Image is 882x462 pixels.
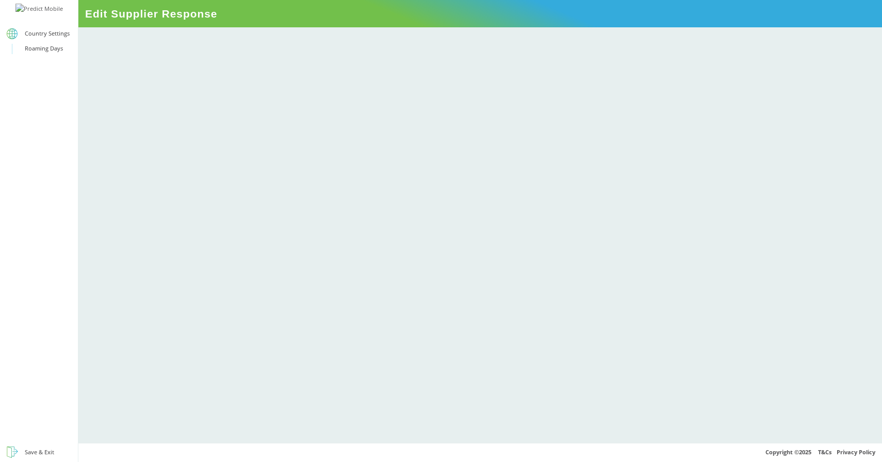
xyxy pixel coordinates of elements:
[78,443,882,462] div: Copyright © 2025
[837,448,875,456] a: Privacy Policy
[25,43,63,54] div: Roaming Days
[25,447,54,458] div: Save & Exit
[25,28,70,39] div: Country Settings
[818,448,831,456] a: T&Cs
[15,4,63,14] img: Predict Mobile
